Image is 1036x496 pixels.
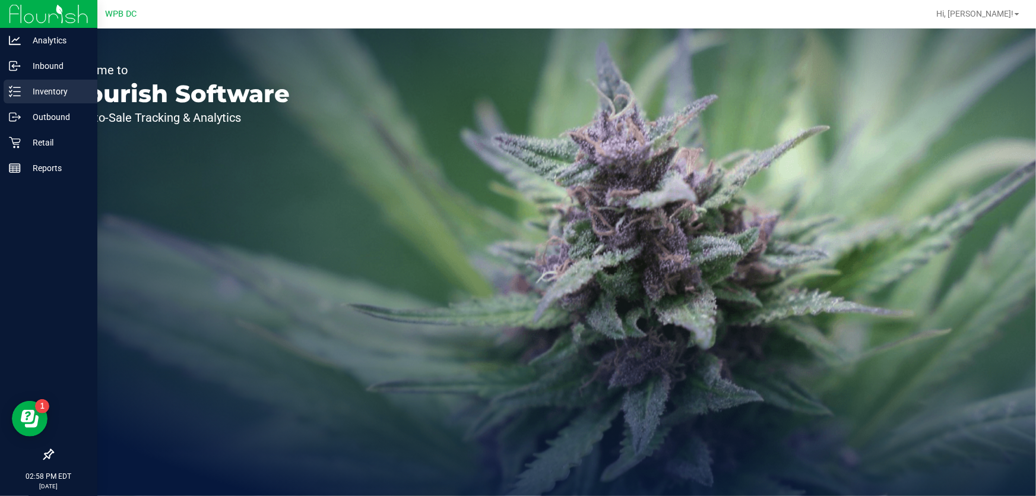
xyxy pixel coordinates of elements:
[5,482,92,491] p: [DATE]
[12,401,47,437] iframe: Resource center
[9,34,21,46] inline-svg: Analytics
[21,59,92,73] p: Inbound
[9,60,21,72] inline-svg: Inbound
[21,33,92,48] p: Analytics
[64,112,290,124] p: Seed-to-Sale Tracking & Analytics
[106,9,137,19] span: WPB DC
[35,399,49,413] iframe: Resource center unread badge
[21,110,92,124] p: Outbound
[9,162,21,174] inline-svg: Reports
[936,9,1013,18] span: Hi, [PERSON_NAME]!
[5,471,92,482] p: 02:58 PM EDT
[21,135,92,150] p: Retail
[9,86,21,97] inline-svg: Inventory
[64,82,290,106] p: Flourish Software
[21,161,92,175] p: Reports
[9,137,21,149] inline-svg: Retail
[9,111,21,123] inline-svg: Outbound
[64,64,290,76] p: Welcome to
[21,84,92,99] p: Inventory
